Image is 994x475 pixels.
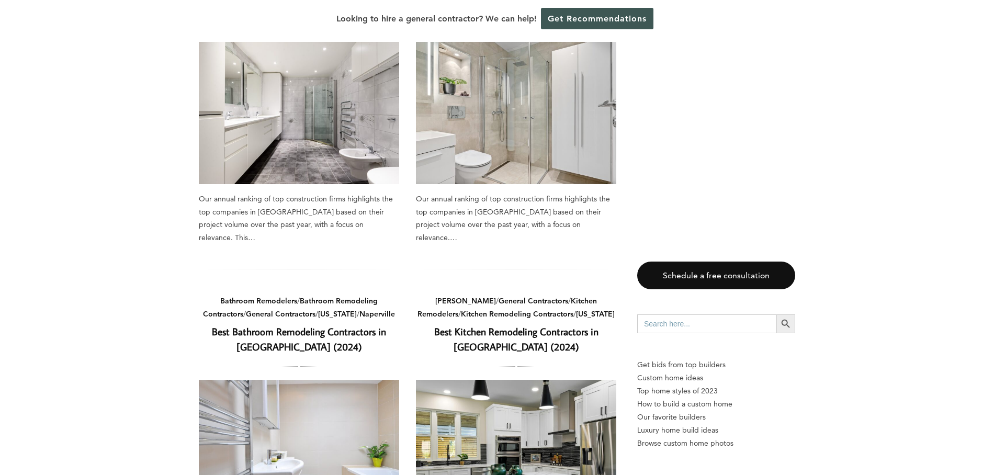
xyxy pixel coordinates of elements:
[637,262,795,289] a: Schedule a free consultation
[637,371,795,384] a: Custom home ideas
[416,193,616,244] div: Our annual ranking of top construction firms highlights the top companies in [GEOGRAPHIC_DATA] ba...
[637,358,795,371] p: Get bids from top builders
[417,296,597,319] a: Kitchen Remodelers
[246,309,315,319] a: General Contractors
[199,295,399,320] div: / / / /
[203,296,378,319] a: Bathroom Remodeling Contractors
[199,42,399,184] a: Best Bathroom Remodeling Contractors in [GEOGRAPHIC_DATA] (2024)
[359,309,395,319] a: Naperville
[199,193,399,244] div: Our annual ranking of top construction firms highlights the top companies in [GEOGRAPHIC_DATA] ba...
[416,42,616,184] a: Best Bathroom Remodeling Contractors in [GEOGRAPHIC_DATA] (2024)
[541,8,653,29] a: Get Recommendations
[318,309,357,319] a: [US_STATE]
[434,325,598,353] a: Best Kitchen Remodeling Contractors in [GEOGRAPHIC_DATA] (2024)
[220,296,297,306] a: Bathroom Remodelers
[637,411,795,424] a: Our favorite builders
[780,318,792,330] svg: Search
[637,437,795,450] a: Browse custom home photos
[637,314,776,333] input: Search here...
[461,309,573,319] a: Kitchen Remodeling Contractors
[435,296,496,306] a: [PERSON_NAME]
[212,325,386,353] a: Best Bathroom Remodeling Contractors in [GEOGRAPHIC_DATA] (2024)
[499,296,568,306] a: General Contractors
[576,309,615,319] a: [US_STATE]
[637,398,795,411] a: How to build a custom home
[637,424,795,437] a: Luxury home build ideas
[637,384,795,398] a: Top home styles of 2023
[416,295,616,320] div: / / / /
